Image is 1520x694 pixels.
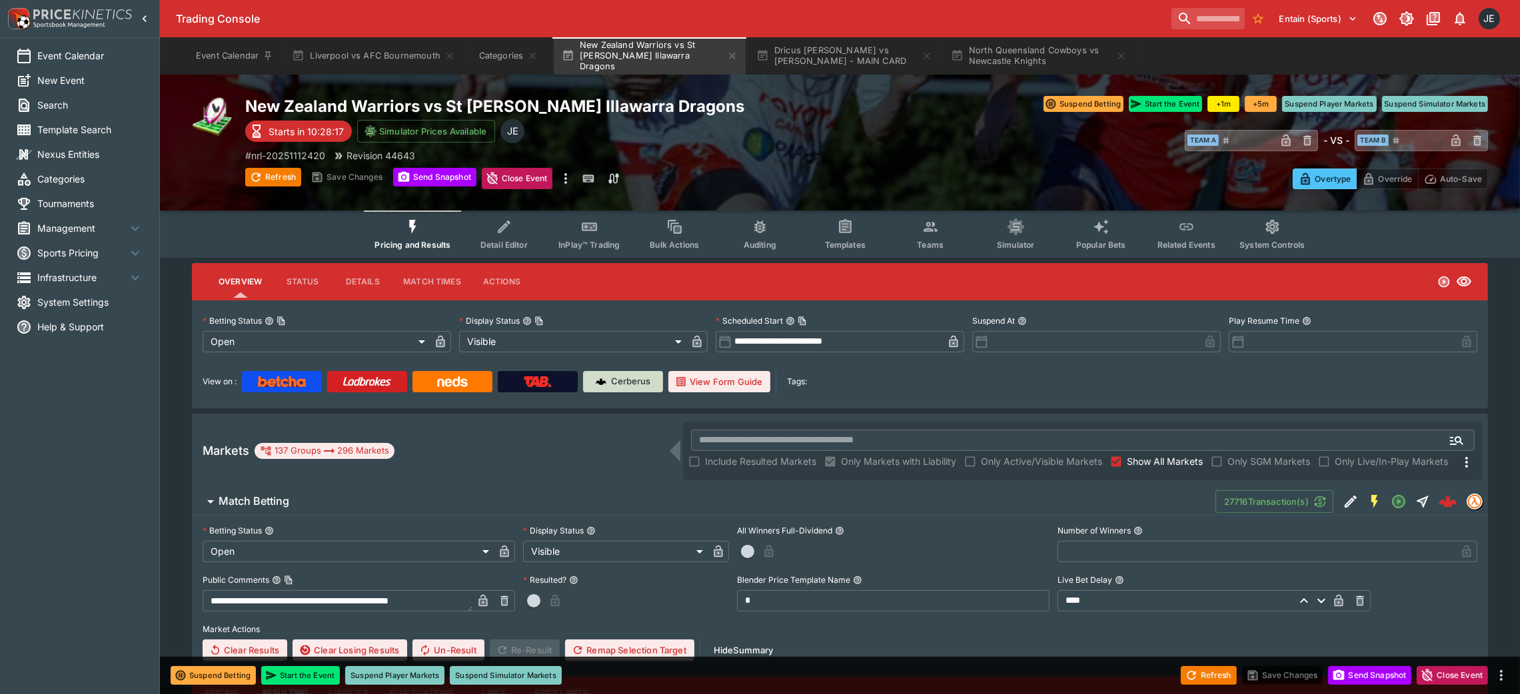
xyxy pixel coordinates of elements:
p: Number of Winners [1058,525,1131,536]
label: View on : [203,371,237,392]
button: more [558,168,574,189]
span: Tournaments [37,196,143,210]
span: System Controls [1239,240,1305,250]
span: Include Resulted Markets [705,454,816,468]
button: Un-Result [412,639,484,661]
h6: - VS - [1323,133,1349,147]
button: Overview [208,266,273,298]
button: Suspend Player Markets [345,666,444,685]
span: Only SGM Markets [1227,454,1310,468]
button: Suspend Player Markets [1282,96,1376,112]
button: Refresh [245,168,301,186]
p: Override [1378,172,1412,186]
button: Number of Winners [1134,526,1143,535]
div: Event type filters [364,210,1315,258]
button: Documentation [1421,7,1445,31]
p: Auto-Save [1440,172,1482,186]
span: Infrastructure [37,270,127,284]
button: Live Bet Delay [1115,575,1124,585]
button: Close Event [482,168,553,189]
svg: Visible [1456,274,1472,290]
p: Public Comments [203,574,269,585]
img: Sportsbook Management [33,22,105,28]
h5: Markets [203,443,249,458]
span: Template Search [37,123,143,137]
div: Visible [523,541,708,562]
button: Event Calendar [188,37,281,75]
button: Betting Status [265,526,274,535]
p: Play Resume Time [1229,315,1299,326]
a: Cerberus [583,371,663,392]
img: PriceKinetics Logo [4,5,31,32]
button: Connected to PK [1368,7,1392,31]
a: 3f7c08e1-c646-425d-b722-40560521ccad [1435,488,1461,515]
p: Blender Price Template Name [737,574,850,585]
button: Match Times [392,266,472,298]
img: PriceKinetics [33,9,132,19]
div: Trading Console [176,12,1166,26]
div: James Edlin [500,119,524,143]
p: Overtype [1315,172,1351,186]
button: Straight [1411,490,1435,514]
label: Tags: [787,371,807,392]
button: +1m [1207,96,1239,112]
button: Suspend At [1018,316,1027,326]
button: Play Resume Time [1302,316,1311,326]
span: Only Active/Visible Markets [981,454,1102,468]
img: TabNZ [524,376,552,387]
p: Copy To Clipboard [245,149,325,163]
span: System Settings [37,295,143,309]
div: Open [203,541,494,562]
button: Suspend Betting [171,666,256,685]
button: Suspend Simulator Markets [450,666,562,685]
span: Only Live/In-Play Markets [1335,454,1448,468]
span: Popular Bets [1076,240,1126,250]
p: Resulted? [523,574,566,585]
button: Copy To Clipboard [284,575,293,585]
button: Simulator Prices Available [357,120,495,143]
span: Auditing [744,240,776,250]
p: Revision 44643 [347,149,415,163]
span: Only Markets with Liability [841,454,956,468]
button: Categories [466,37,551,75]
p: Live Bet Delay [1058,574,1112,585]
button: Copy To Clipboard [534,316,544,326]
svg: Open [1437,275,1451,288]
span: Team A [1187,135,1219,146]
button: Suspend Betting [1044,96,1124,112]
button: Copy To Clipboard [277,316,286,326]
span: Help & Support [37,320,143,334]
h6: Match Betting [219,494,289,508]
img: Betcha [258,376,306,387]
img: Ladbrokes [343,376,391,387]
span: Detail Editor [480,240,528,250]
button: Display Status [586,526,596,535]
button: more [1493,667,1509,683]
span: Team B [1357,135,1389,146]
div: Visible [459,331,686,352]
button: Edit Detail [1339,490,1363,514]
button: Liverpool vs AFC Bournemouth [284,37,463,75]
span: Sports Pricing [37,246,127,260]
button: Blender Price Template Name [853,575,862,585]
svg: More [1459,454,1475,470]
button: Select Tenant [1271,8,1365,29]
span: Categories [37,172,143,186]
button: Actions [472,266,532,298]
button: Close Event [1417,666,1488,685]
button: Overtype [1293,169,1357,189]
span: Templates [825,240,866,250]
div: 3f7c08e1-c646-425d-b722-40560521ccad [1439,492,1457,511]
span: Show All Markets [1127,454,1203,468]
button: Status [273,266,333,298]
p: Display Status [459,315,520,326]
p: Starts in 10:28:17 [269,125,344,139]
span: Simulator [997,240,1034,250]
button: Copy To Clipboard [798,316,807,326]
img: Neds [437,376,467,387]
input: search [1171,8,1245,29]
button: Toggle light/dark mode [1395,7,1419,31]
span: Related Events [1157,240,1215,250]
button: Public CommentsCopy To Clipboard [272,575,281,585]
span: Nexus Entities [37,147,143,161]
